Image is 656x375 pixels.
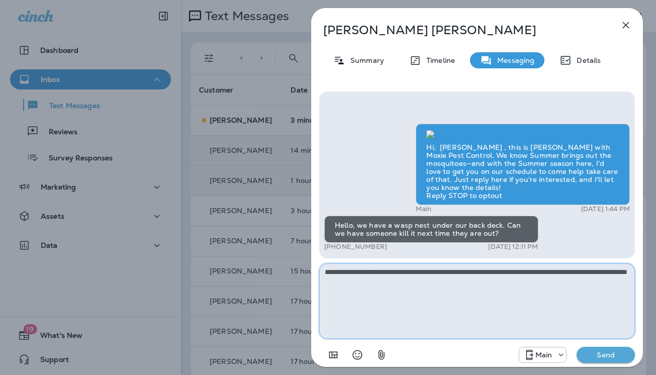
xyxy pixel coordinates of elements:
p: [PERSON_NAME] [PERSON_NAME] [323,23,598,37]
button: Send [577,347,635,363]
p: [PHONE_NUMBER] [324,243,387,251]
p: Timeline [421,56,455,64]
p: Messaging [492,56,534,64]
p: [DATE] 1:44 PM [581,205,630,213]
div: +1 (817) 482-3792 [519,349,567,361]
div: Hi, [PERSON_NAME] , this is [PERSON_NAME] with Moxie Pest Control. We know Summer brings out the ... [416,124,630,205]
p: [DATE] 12:11 PM [488,243,538,251]
img: twilio-download [426,130,434,138]
p: Details [572,56,601,64]
button: Select an emoji [347,345,367,365]
div: Hello, we have a wasp nest under our back deck. Can we have someone kill it next time they are out? [324,216,538,243]
button: Add in a premade template [323,345,343,365]
p: Main [535,351,552,359]
p: Summary [345,56,384,64]
p: Send [585,350,627,359]
p: Main [416,205,431,213]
